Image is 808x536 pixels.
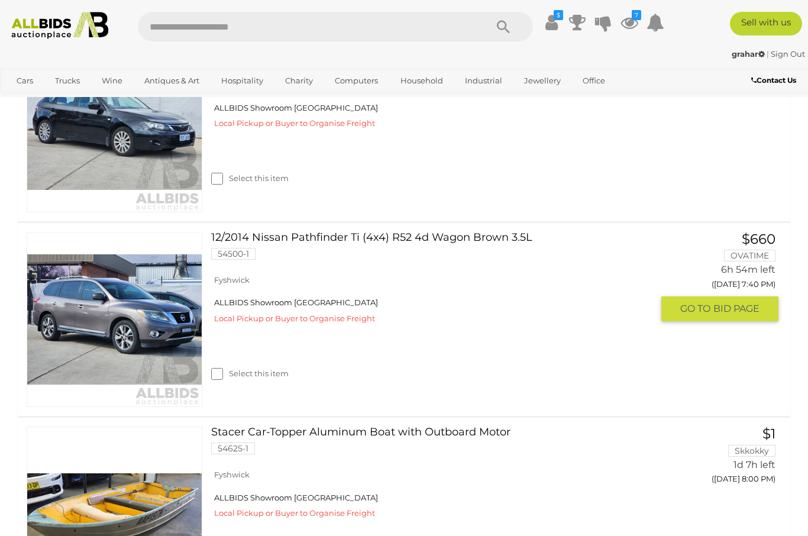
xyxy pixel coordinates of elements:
[771,49,805,59] a: Sign Out
[6,12,114,39] img: Allbids.com.au
[516,71,568,91] a: Jewellery
[137,71,207,91] a: Antiques & Art
[554,10,563,20] i: $
[474,12,533,41] button: Search
[742,231,775,247] span: $660
[277,71,321,91] a: Charity
[220,427,653,463] a: Stacer Car-Topper Aluminum Boat with Outboard Motor 54625-1
[661,296,778,321] button: GO TOBID PAGE
[393,71,451,91] a: Household
[767,49,769,59] span: |
[732,49,765,59] strong: grahar
[670,232,778,322] a: $660 OVATIME 6h 54m left ([DATE] 7:40 PM) GO TOBID PAGE
[211,173,289,184] label: Select this item
[214,71,271,91] a: Hospitality
[457,71,510,91] a: Industrial
[55,91,154,110] a: [GEOGRAPHIC_DATA]
[542,12,560,33] a: $
[751,76,796,85] b: Contact Us
[670,37,778,100] a: $256 P1526 6h 24m left ([DATE] 7:10 PM)
[94,71,130,91] a: Wine
[47,71,88,91] a: Trucks
[575,71,613,91] a: Office
[9,91,49,110] a: Sports
[9,71,41,91] a: Cars
[762,425,775,442] span: $1
[730,12,802,35] a: Sell with us
[211,368,289,379] label: Select this item
[632,10,641,20] i: 7
[220,232,653,269] a: 12/2014 Nissan Pathfinder Ti (4x4) R52 4d Wagon Brown 3.5L 54500-1
[751,74,799,87] a: Contact Us
[620,12,638,33] a: 7
[732,49,767,59] a: grahar
[327,71,386,91] a: Computers
[670,427,778,490] a: $1 Skkokky 1d 7h left ([DATE] 8:00 PM)
[713,302,759,315] span: BID PAGE
[680,302,713,315] span: GO TO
